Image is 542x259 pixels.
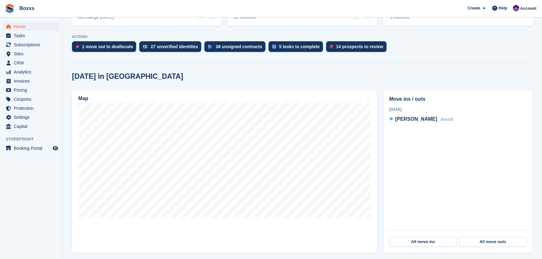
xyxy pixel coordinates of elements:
div: No change [DATE] [78,15,114,20]
span: Pricing [14,86,51,94]
span: Help [499,5,507,11]
a: menu [3,144,59,153]
span: Sites [14,49,51,58]
a: All move ins [390,237,457,247]
h2: Map [78,96,88,101]
a: menu [3,31,59,40]
a: Boxxs [17,3,37,13]
div: 14 prospects to review [336,44,383,49]
span: Account [520,5,536,12]
span: Coupons [14,95,51,104]
h2: [DATE] in [GEOGRAPHIC_DATA] [72,72,183,81]
span: Boxx35 [441,117,453,122]
a: 1 move out to deallocate [72,41,139,55]
span: CRM [14,58,51,67]
img: task-75834270c22a3079a89374b754ae025e5fb1db73e45f91037f5363f120a921f8.svg [272,45,276,48]
span: Create [468,5,480,11]
a: menu [3,104,59,113]
div: [DATE] [389,107,527,112]
p: ACTIONS [72,35,533,39]
a: menu [3,22,59,31]
a: [PERSON_NAME] Boxx35 [389,115,453,124]
a: menu [3,49,59,58]
span: Subscriptions [14,40,51,49]
div: 1 move out to deallocate [82,44,133,49]
a: menu [3,40,59,49]
img: prospect-51fa495bee0391a8d652442698ab0144808aea92771e9ea1ae160a38d050c398.svg [330,45,333,48]
span: Protection [14,104,51,113]
span: Tasks [14,31,51,40]
div: 5 tasks to complete [279,44,320,49]
span: Capital [14,122,51,131]
a: menu [3,77,59,85]
span: Analytics [14,68,51,76]
img: contract_signature_icon-13c848040528278c33f63329250d36e43548de30e8caae1d1a13099fd9432cc5.svg [208,45,212,48]
span: [PERSON_NAME] [395,116,437,122]
a: menu [3,58,59,67]
h2: Move ins / outs [389,95,527,103]
a: 27 unverified identities [139,41,204,55]
img: Jamie Malcolm [513,5,519,11]
img: verify_identity-adf6edd0f0f0b5bbfe63781bf79b02c33cf7c696d77639b501bdc392416b5a36.svg [143,45,147,48]
span: Invoices [14,77,51,85]
a: All move outs [459,237,526,247]
a: menu [3,113,59,122]
a: menu [3,122,59,131]
a: menu [3,86,59,94]
a: Preview store [52,145,59,152]
span: Storefront [6,136,62,142]
img: stora-icon-8386f47178a22dfd0bd8f6a31ec36ba5ce8667c1dd55bd0f319d3a0aa187defe.svg [5,4,14,13]
span: Settings [14,113,51,122]
div: 3 invoices [390,15,432,20]
div: 27 unverified identities [151,44,198,49]
span: Booking Portal [14,144,51,153]
a: 14 prospects to review [326,41,390,55]
div: 38 unsigned contracts [216,44,262,49]
a: Map [72,90,377,253]
span: Home [14,22,51,31]
img: move_outs_to_deallocate_icon-f764333ba52eb49d3ac5e1228854f67142a1ed5810a6f6cc68b1a99e826820c5.svg [76,45,79,48]
div: 26 invoices [234,15,280,20]
a: 38 unsigned contracts [204,41,268,55]
a: menu [3,68,59,76]
a: 5 tasks to complete [268,41,326,55]
a: menu [3,95,59,104]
